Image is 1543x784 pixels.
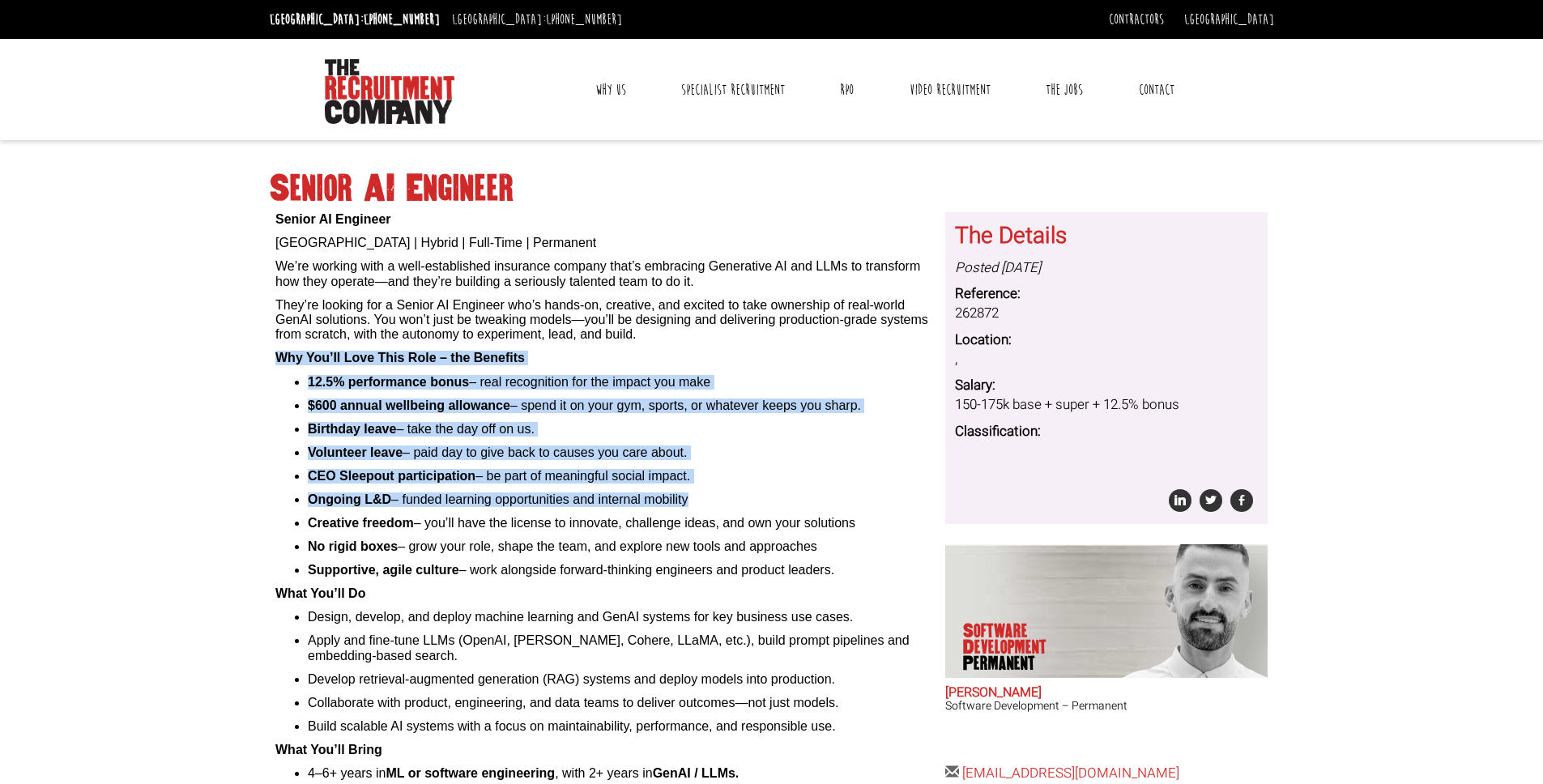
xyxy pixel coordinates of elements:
dt: Classification: [955,422,1258,441]
b: $600 annual wellbeing allowance [308,398,510,412]
b: 12.5% performance bonus [308,375,469,389]
li: Develop retrieval-augmented generation (RAG) systems and deploy models into production. [308,672,933,687]
a: Why Us [583,70,638,110]
li: Collaborate with product, engineering, and data teams to deliver outcomes—not just models. [308,696,933,710]
a: The Jobs [1034,70,1095,110]
a: Video Recruitment [897,70,1003,110]
li: – take the day off on us. [308,422,933,437]
a: RPO [828,70,866,110]
b: Volunteer leave [308,445,403,459]
a: Contractors [1109,11,1164,28]
li: – grow your role, shape the team, and explore new tools and approaches [308,539,933,554]
dd: , [955,350,1258,369]
li: – real recognition for the impact you make [308,375,933,390]
h3: Software Development – Permanent [945,700,1268,712]
li: – be part of meaningful social impact. [308,469,933,484]
dd: 150-175k base + super + 12.5% bonus [955,395,1258,415]
img: Liam Cox does Software Development Permanent [1112,544,1268,678]
dt: Reference: [955,284,1258,304]
a: Specialist Recruitment [669,70,797,110]
a: Contact [1127,70,1187,110]
p: We’re working with a well-established insurance company that’s embracing Generative AI and LLMs t... [275,259,933,289]
li: [GEOGRAPHIC_DATA]: [448,6,626,32]
b: No rigid boxes [308,539,398,553]
li: Design, develop, and deploy machine learning and GenAI systems for key business use cases. [308,610,933,624]
p: They’re looking for a Senior AI Engineer who’s hands-on, creative, and excited to take ownership ... [275,298,933,343]
h3: The Details [955,224,1258,249]
b: What You’ll Bring [275,743,382,756]
li: – paid day to give back to causes you care about. [308,445,933,460]
a: [PHONE_NUMBER] [364,11,440,28]
a: [EMAIL_ADDRESS][DOMAIN_NAME] [962,763,1179,783]
li: [GEOGRAPHIC_DATA]: [266,6,444,32]
b: What You’ll Do [275,586,365,600]
i: Posted [DATE] [955,258,1041,278]
dt: Location: [955,330,1258,350]
b: ML or software engineering [386,766,556,780]
a: [GEOGRAPHIC_DATA] [1184,11,1274,28]
b: Senior AI Engineer [275,212,391,226]
b: CEO Sleepout participation [308,469,475,483]
dd: 262872 [955,304,1258,323]
h1: Senior AI Engineer [270,174,1274,203]
h2: [PERSON_NAME] [945,686,1268,701]
b: Creative freedom [308,516,414,530]
b: Birthday leave [308,422,396,436]
li: – work alongside forward-thinking engineers and product leaders. [308,563,933,577]
p: [GEOGRAPHIC_DATA] | Hybrid | Full-Time | Permanent [275,236,933,250]
b: GenAI / LLMs. [653,766,740,780]
img: The Recruitment Company [325,59,454,124]
li: – you’ll have the license to innovate, challenge ideas, and own your solutions [308,516,933,530]
li: – spend it on your gym, sports, or whatever keeps you sharp. [308,398,933,413]
b: Supportive, agile culture [308,563,459,577]
b: Why You’ll Love This Role – the Benefits [275,351,525,364]
a: [PHONE_NUMBER] [546,11,622,28]
li: 4–6+ years in , with 2+ years in [308,766,933,781]
li: Apply and fine-tune LLMs (OpenAI, [PERSON_NAME], Cohere, LLaMA, etc.), build prompt pipelines and... [308,633,933,663]
span: Permanent [963,655,1088,671]
li: – funded learning opportunities and internal mobility [308,492,933,507]
p: Software Development [963,623,1088,671]
b: Ongoing L&D [308,492,391,506]
li: Build scalable AI systems with a focus on maintainability, performance, and responsible use. [308,719,933,734]
dt: Salary: [955,376,1258,395]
